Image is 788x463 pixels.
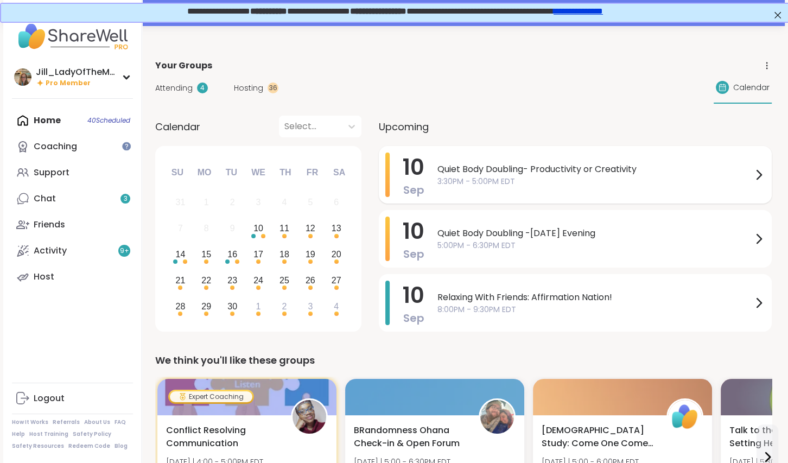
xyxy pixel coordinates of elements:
span: Calendar [155,119,200,134]
div: 20 [332,247,341,262]
a: Blog [115,442,128,450]
div: 12 [306,221,315,236]
a: Help [12,430,25,438]
div: We [246,161,270,185]
div: Support [34,167,69,179]
div: Choose Monday, September 22nd, 2025 [195,269,218,292]
div: Choose Wednesday, October 1st, 2025 [247,295,270,318]
div: 4 [197,83,208,93]
img: Mpumi [293,400,326,434]
div: 17 [253,247,263,262]
span: Hosting [234,83,263,94]
div: Choose Friday, September 19th, 2025 [298,243,322,267]
div: 21 [175,273,185,288]
span: Relaxing With Friends: Affirmation Nation! [437,291,752,304]
div: Choose Wednesday, September 17th, 2025 [247,243,270,267]
div: Expert Coaching [170,391,252,402]
div: Not available Monday, September 8th, 2025 [195,217,218,240]
span: 8:00PM - 9:30PM EDT [437,304,752,315]
div: Choose Tuesday, September 16th, 2025 [221,243,244,267]
div: 9 [230,221,235,236]
span: Attending [155,83,193,94]
a: Logout [12,385,133,411]
div: 16 [227,247,237,262]
div: 4 [334,299,339,314]
div: Choose Tuesday, September 23rd, 2025 [221,269,244,292]
span: BRandomness Ohana Check-in & Open Forum [354,424,467,450]
span: Sep [403,246,424,262]
span: Sep [403,310,424,326]
span: 3:30PM - 5:00PM EDT [437,176,752,187]
div: Choose Thursday, September 18th, 2025 [273,243,296,267]
div: Choose Tuesday, September 30th, 2025 [221,295,244,318]
a: Friends [12,212,133,238]
div: 19 [306,247,315,262]
span: Quiet Body Doubling- Productivity or Creativity [437,163,752,176]
div: 31 [175,195,185,210]
div: 2 [282,299,287,314]
div: Not available Friday, September 5th, 2025 [298,191,322,214]
span: Quiet Body Doubling -[DATE] Evening [437,227,752,240]
span: 10 [403,152,424,182]
div: 13 [332,221,341,236]
div: 25 [279,273,289,288]
a: Host [12,264,133,290]
div: 26 [306,273,315,288]
div: Mo [192,161,216,185]
div: Choose Friday, September 26th, 2025 [298,269,322,292]
span: [DEMOGRAPHIC_DATA] Study: Come One Come All [542,424,654,450]
a: Activity9+ [12,238,133,264]
div: Th [274,161,297,185]
div: 3 [308,299,313,314]
div: Coaching [34,141,77,153]
div: Sa [327,161,351,185]
img: ShareWell [668,400,702,434]
div: 6 [334,195,339,210]
div: 4 [282,195,287,210]
div: 22 [201,273,211,288]
span: Calendar [733,82,770,93]
div: Chat [34,193,56,205]
div: Fr [300,161,324,185]
div: Jill_LadyOfTheMountain [36,66,117,78]
span: Conflict Resolving Communication [166,424,279,450]
a: Safety Resources [12,442,64,450]
div: Su [166,161,189,185]
div: 5 [308,195,313,210]
span: 5:00PM - 6:30PM EDT [437,240,752,251]
div: Tu [219,161,243,185]
div: Choose Sunday, September 28th, 2025 [169,295,192,318]
div: Not available Tuesday, September 2nd, 2025 [221,191,244,214]
div: Choose Sunday, September 21st, 2025 [169,269,192,292]
div: Not available Monday, September 1st, 2025 [195,191,218,214]
div: 36 [268,83,278,93]
div: Choose Friday, September 12th, 2025 [298,217,322,240]
a: Support [12,160,133,186]
span: Pro Member [46,79,91,88]
div: We think you'll like these groups [155,353,772,368]
div: month 2025-09 [167,189,349,319]
img: ShareWell Nav Logo [12,17,133,55]
div: 24 [253,273,263,288]
div: 7 [178,221,183,236]
div: 29 [201,299,211,314]
div: Not available Sunday, August 31st, 2025 [169,191,192,214]
div: Choose Saturday, October 4th, 2025 [325,295,348,318]
div: Not available Wednesday, September 3rd, 2025 [247,191,270,214]
div: Choose Friday, October 3rd, 2025 [298,295,322,318]
div: Choose Monday, September 29th, 2025 [195,295,218,318]
div: Choose Thursday, September 11th, 2025 [273,217,296,240]
div: Not available Saturday, September 6th, 2025 [325,191,348,214]
div: 3 [256,195,261,210]
div: Choose Monday, September 15th, 2025 [195,243,218,267]
div: Activity [34,245,67,257]
div: Choose Saturday, September 13th, 2025 [325,217,348,240]
div: 28 [175,299,185,314]
div: Choose Wednesday, September 24th, 2025 [247,269,270,292]
div: 1 [204,195,209,210]
div: 2 [230,195,235,210]
span: 10 [403,280,424,310]
span: Your Groups [155,59,212,72]
div: 15 [201,247,211,262]
a: Chat3 [12,186,133,212]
